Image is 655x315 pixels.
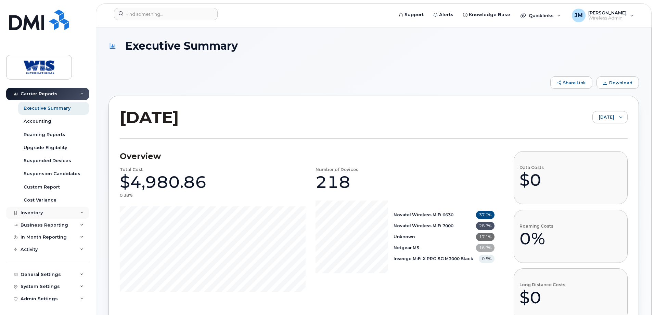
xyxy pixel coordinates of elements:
[519,228,553,249] div: 0%
[120,172,207,192] div: $4,980.86
[120,107,179,128] h2: [DATE]
[394,223,453,228] b: Novatel Wireless MiFi 7000
[476,233,495,241] span: 17.1%
[563,80,586,85] span: Share Link
[120,151,495,161] h3: Overview
[519,282,565,287] h4: Long Distance Costs
[120,167,143,172] h4: Total Cost
[316,172,350,192] div: 218
[476,211,495,219] span: 37.0%
[593,111,614,124] span: July 2025
[394,212,453,217] b: Novatel Wireless MiFi 6630
[519,224,553,228] h4: Roaming Costs
[519,287,565,308] div: $0
[394,256,473,261] b: Inseego MiFi X PRO 5G M3000 Black
[394,245,419,250] b: Netgear M5
[550,76,592,89] button: Share Link
[596,76,639,89] button: Download
[476,244,495,252] span: 16.7%
[120,192,132,198] div: 0.38%
[476,222,495,230] span: 28.7%
[519,165,544,170] h4: Data Costs
[519,170,544,190] div: $0
[394,234,415,239] b: Unknown
[125,40,238,52] span: Executive Summary
[316,167,358,172] h4: Number of Devices
[479,255,495,263] span: 0.5%
[609,80,632,85] span: Download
